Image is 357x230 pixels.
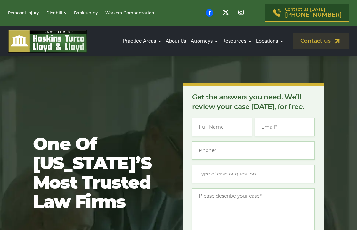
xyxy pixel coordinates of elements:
[8,30,87,53] img: logo
[164,32,188,50] a: About Us
[293,33,349,49] a: Contact us
[8,11,39,15] a: Personal Injury
[33,135,162,212] h1: One of [US_STATE]’s most trusted law firms
[46,11,66,15] a: Disability
[285,7,342,18] p: Contact us [DATE]
[265,4,349,22] a: Contact us [DATE][PHONE_NUMBER]
[192,165,315,183] input: Type of case or question
[192,141,315,160] input: Phone*
[255,32,285,50] a: Locations
[255,118,315,136] input: Email*
[285,12,342,18] span: [PHONE_NUMBER]
[121,32,163,50] a: Practice Areas
[192,92,315,112] p: Get the answers you need. We’ll review your case [DATE], for free.
[105,11,154,15] a: Workers Compensation
[192,118,252,136] input: Full Name
[221,32,253,50] a: Resources
[74,11,98,15] a: Bankruptcy
[189,32,219,50] a: Attorneys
